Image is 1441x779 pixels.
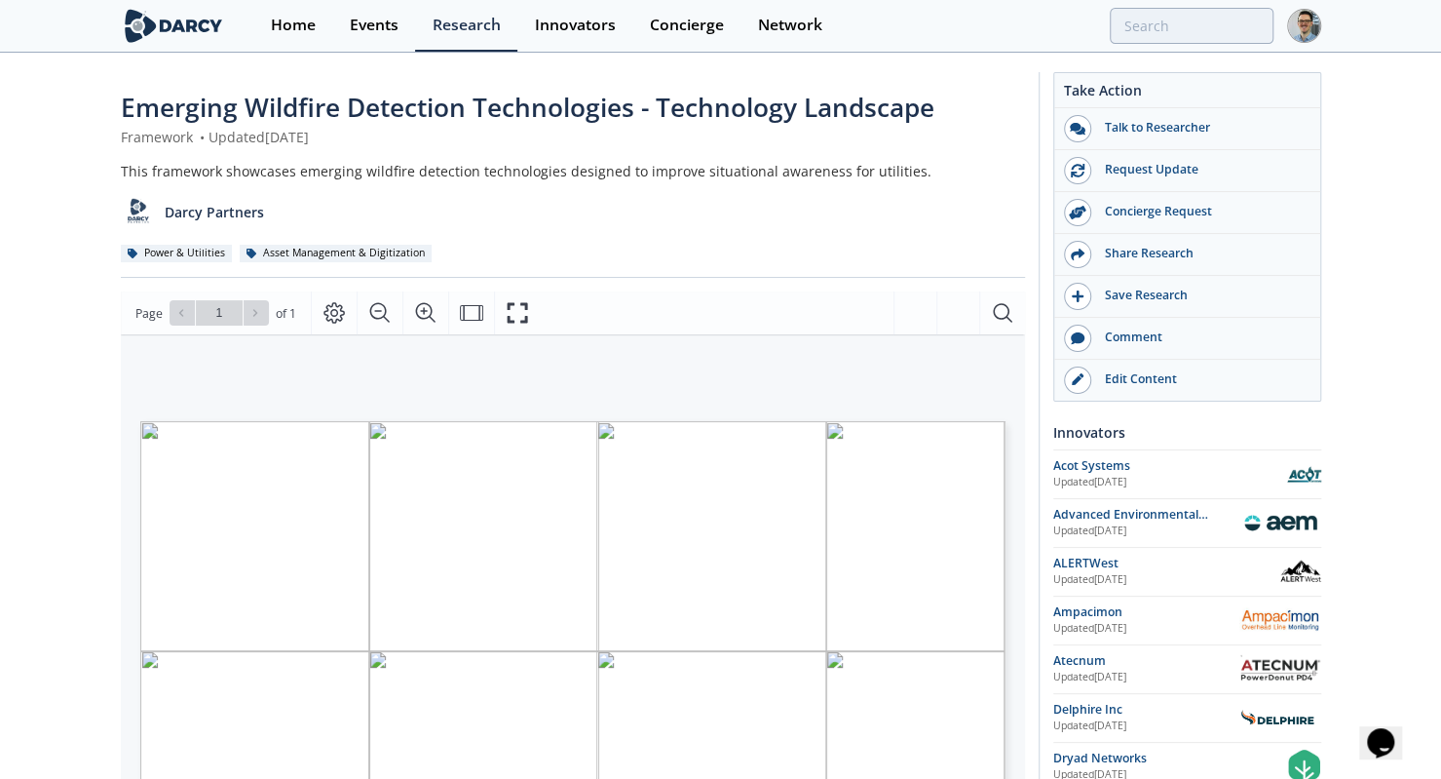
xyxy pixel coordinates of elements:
div: Share Research [1091,245,1309,262]
a: Edit Content [1054,360,1320,401]
img: Atecnum [1239,654,1321,683]
img: Acot Systems [1287,457,1321,491]
div: Comment [1091,329,1309,346]
a: Acot Systems Updated[DATE] Acot Systems [1053,457,1321,491]
a: Ampacimon Updated[DATE] Ampacimon [1053,604,1321,638]
div: Talk to Researcher [1091,119,1309,136]
span: • [197,128,209,146]
div: Framework Updated [DATE] [121,127,1025,147]
input: Advanced Search [1110,8,1273,44]
div: This framework showcases emerging wildfire detection technologies designed to improve situational... [121,161,1025,181]
iframe: chat widget [1359,701,1422,760]
div: Atecnum [1053,652,1239,670]
div: Updated [DATE] [1053,670,1239,685]
div: Dryad Networks [1053,750,1287,767]
div: ALERTWest [1053,555,1281,572]
div: Concierge [650,18,724,33]
div: Ampacimon [1053,604,1239,621]
div: Delphire Inc [1053,701,1239,719]
div: Innovators [1053,415,1321,449]
div: Acot Systems [1053,457,1287,475]
img: Advanced Environmental Monitoring (AEM) [1239,509,1321,537]
div: Take Action [1054,80,1320,108]
img: ALERTWest [1280,555,1320,589]
div: Updated [DATE] [1053,475,1287,490]
div: Innovators [535,18,616,33]
div: Concierge Request [1091,203,1309,220]
p: Darcy Partners [165,202,264,222]
div: Updated [DATE] [1053,572,1281,588]
div: Save Research [1091,287,1309,304]
div: Events [350,18,398,33]
div: Updated [DATE] [1053,621,1239,637]
div: Advanced Environmental Monitoring (AEM) [1053,506,1239,524]
img: Delphire Inc [1239,708,1321,728]
a: Atecnum Updated[DATE] Atecnum [1053,652,1321,686]
div: Power & Utilities [121,245,233,262]
span: Emerging Wildfire Detection Technologies - Technology Landscape [121,90,934,125]
img: Profile [1287,9,1321,43]
div: Asset Management & Digitization [240,245,433,262]
a: Delphire Inc Updated[DATE] Delphire Inc [1053,701,1321,735]
div: Research [433,18,501,33]
div: Request Update [1091,161,1309,178]
a: Advanced Environmental Monitoring (AEM) Updated[DATE] Advanced Environmental Monitoring (AEM) [1053,506,1321,540]
div: Home [271,18,316,33]
img: Ampacimon [1239,604,1321,637]
a: ALERTWest Updated[DATE] ALERTWest [1053,555,1321,589]
img: logo-wide.svg [121,9,227,43]
div: Updated [DATE] [1053,524,1239,539]
div: Edit Content [1091,370,1309,388]
div: Updated [DATE] [1053,719,1239,734]
div: Network [758,18,822,33]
